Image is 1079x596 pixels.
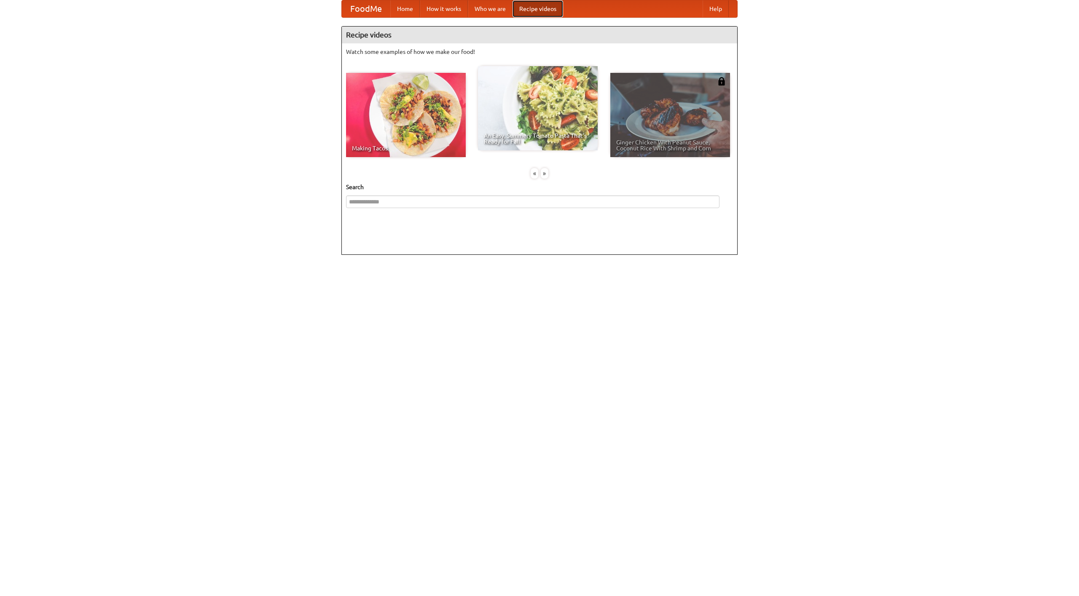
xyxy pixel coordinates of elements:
div: » [541,168,548,179]
a: How it works [420,0,468,17]
span: An Easy, Summery Tomato Pasta That's Ready for Fall [484,133,592,144]
img: 483408.png [717,77,726,86]
h5: Search [346,183,733,191]
a: Recipe videos [513,0,563,17]
span: Making Tacos [352,145,460,151]
a: Home [390,0,420,17]
p: Watch some examples of how we make our food! [346,48,733,56]
a: Who we are [468,0,513,17]
a: An Easy, Summery Tomato Pasta That's Ready for Fall [478,66,598,150]
a: Help [703,0,729,17]
h4: Recipe videos [342,27,737,43]
a: FoodMe [342,0,390,17]
div: « [531,168,538,179]
a: Making Tacos [346,73,466,157]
